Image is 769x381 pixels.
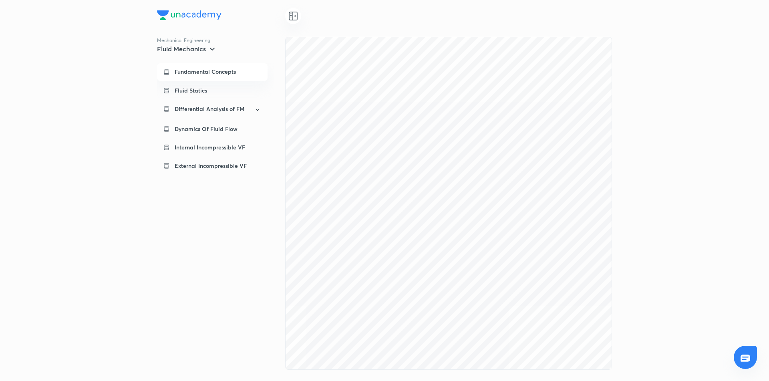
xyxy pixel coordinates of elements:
[157,37,285,44] p: Mechanical Engineering
[175,105,244,113] p: Differential Analysis of FM
[157,10,221,20] img: Company Logo
[175,162,247,170] p: External Incompressible VF
[175,143,245,151] p: Internal Incompressible VF
[157,45,206,53] h5: Fluid Mechanics
[175,68,236,75] p: Fundamental Concepts
[175,125,238,133] p: Dynamics Of Fluid Flow
[175,87,207,95] p: Fluid Statics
